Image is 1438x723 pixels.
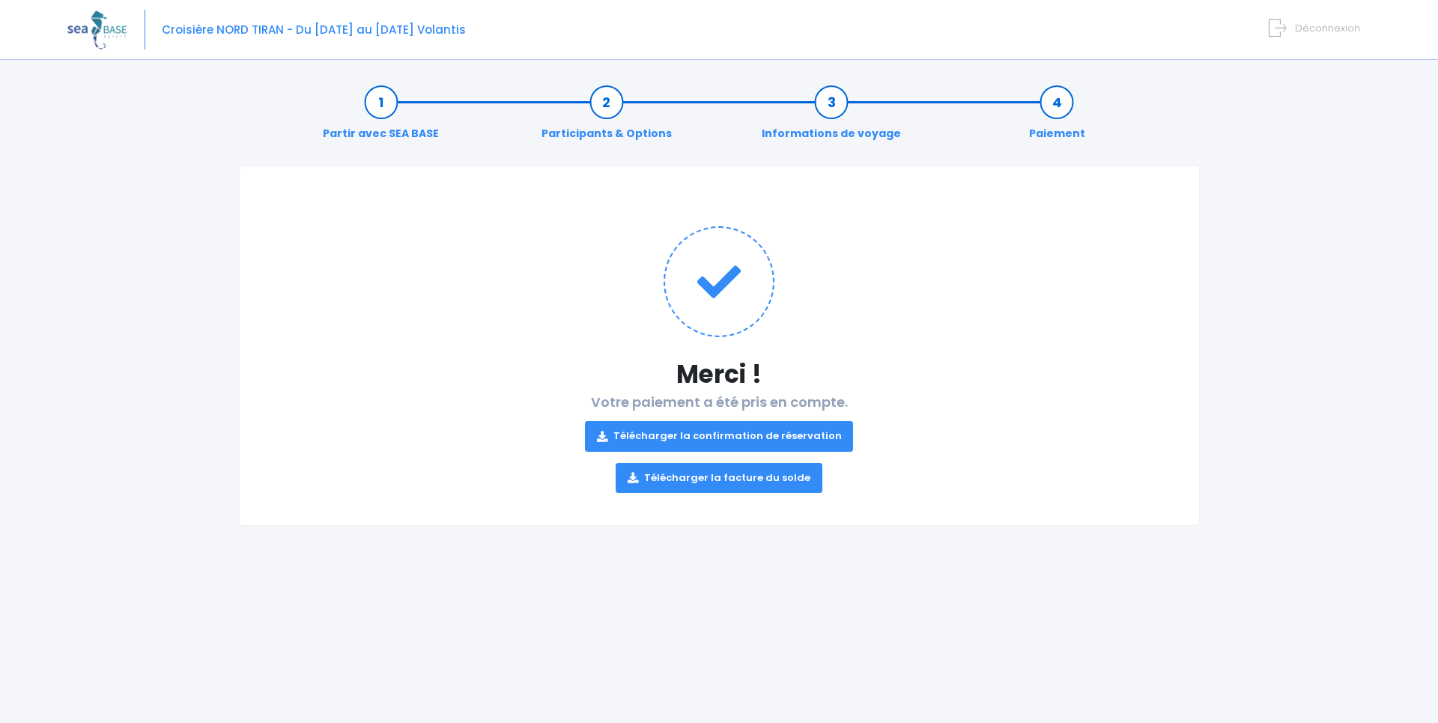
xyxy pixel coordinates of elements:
a: Paiement [1022,94,1093,142]
span: Déconnexion [1295,21,1360,35]
a: Partir avec SEA BASE [315,94,446,142]
a: Participants & Options [534,94,679,142]
a: Télécharger la confirmation de réservation [585,421,854,451]
a: Informations de voyage [754,94,908,142]
h1: Merci ! [270,360,1169,389]
a: Télécharger la facture du solde [616,463,822,493]
h2: Votre paiement a été pris en compte. [270,394,1169,493]
span: Croisière NORD TIRAN - Du [DATE] au [DATE] Volantis [162,22,466,37]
